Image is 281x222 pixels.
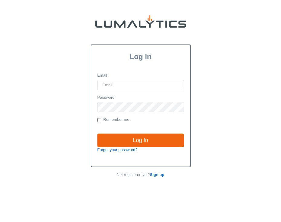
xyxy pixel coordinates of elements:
[97,118,101,122] input: Remember me
[97,147,138,152] a: Forgot your password?
[150,172,165,177] a: Sign up
[97,73,107,78] label: Email
[97,117,129,123] label: Remember me
[95,15,186,28] img: lumalytics-black-e9b537c871f77d9ce8d3a6940f85695cd68c596e3f819dc492052d1098752254.png
[97,95,115,101] label: Password
[97,134,184,147] input: Log In
[97,80,184,90] input: Email
[91,172,191,178] p: Not registered yet?
[91,52,190,61] h3: Log In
